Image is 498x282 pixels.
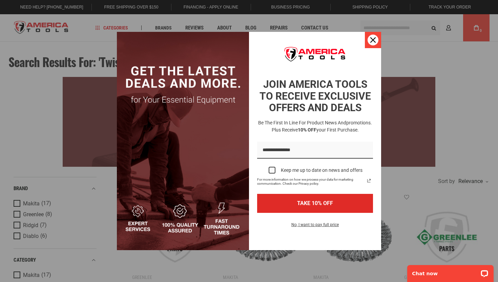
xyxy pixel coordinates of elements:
[403,261,498,282] iframe: LiveChat chat widget
[257,194,373,213] button: TAKE 10% OFF
[281,167,362,173] div: Keep me up to date on news and offers
[370,37,376,43] svg: close icon
[298,127,316,133] strong: 10% OFF
[286,221,344,233] button: No, I want to pay full price
[257,142,373,159] input: Email field
[256,119,374,134] h3: Be the first in line for product news and
[272,120,372,133] span: promotions. Plus receive your first purchase.
[365,177,373,185] a: Read our Privacy Policy
[365,32,381,48] button: Close
[365,177,373,185] svg: link icon
[260,78,371,114] strong: JOIN AMERICA TOOLS TO RECEIVE EXCLUSIVE OFFERS AND DEALS
[257,178,365,186] span: For more information on how we process your data for marketing communication. Check our Privacy p...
